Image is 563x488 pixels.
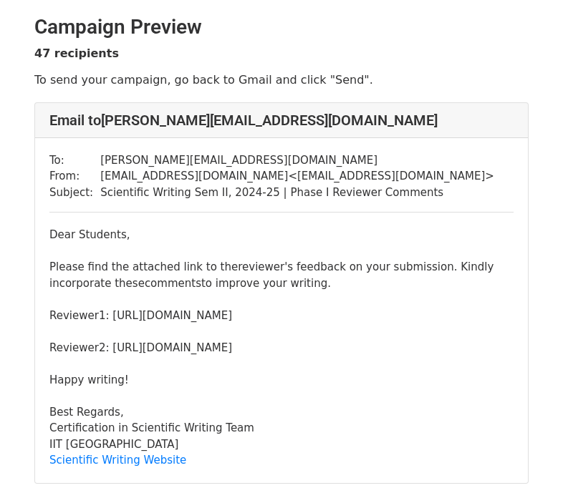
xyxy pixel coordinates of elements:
td: To: [49,152,100,169]
td: [EMAIL_ADDRESS][DOMAIN_NAME] < [EMAIL_ADDRESS][DOMAIN_NAME] > [100,168,494,185]
div: Happy writing! [49,372,514,389]
h2: Campaign Preview [34,15,529,39]
div: 1: [URL][DOMAIN_NAME] [49,308,514,324]
strong: 47 recipients [34,47,119,60]
td: Subject: [49,185,100,201]
td: [PERSON_NAME][EMAIL_ADDRESS][DOMAIN_NAME] [100,152,494,169]
td: Scientific Writing Sem II, 2024-25 | Phase I Reviewer Comments [100,185,494,201]
div: 2: [URL][DOMAIN_NAME] [49,340,514,356]
span: comments [145,277,201,290]
span: Reviewer [49,341,99,354]
div: IIT [GEOGRAPHIC_DATA] [49,436,514,453]
span: Reviewer [49,309,99,322]
td: From: [49,168,100,185]
h4: Email to [PERSON_NAME][EMAIL_ADDRESS][DOMAIN_NAME] [49,112,514,129]
div: Certification in Scientific Writing Team [49,420,514,436]
a: Scientific Writing Website [49,454,186,467]
span: reviewer [238,260,284,273]
p: To send your campaign, go back to Gmail and click "Send". [34,72,529,87]
div: Dear Students, [49,227,514,243]
div: Best Regards, [49,404,514,421]
div: Please find the attached link to the 's feedback on your submission. Kindly incorporate these to ... [49,259,514,291]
